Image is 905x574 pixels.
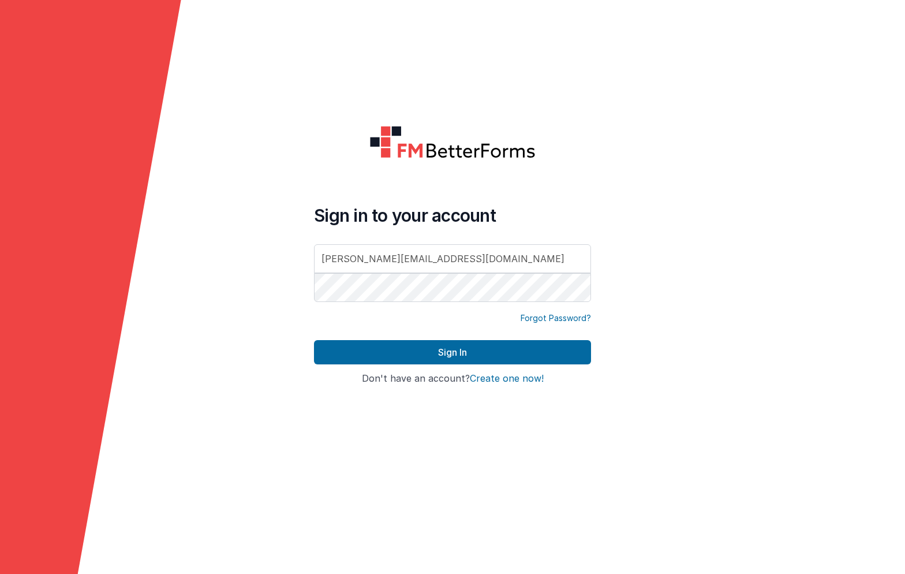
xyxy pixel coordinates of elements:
button: Sign In [314,340,591,364]
h4: Sign in to your account [314,205,591,226]
a: Forgot Password? [521,312,591,324]
h4: Don't have an account? [314,374,591,384]
button: Create one now! [470,374,544,384]
input: Email Address [314,244,591,273]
